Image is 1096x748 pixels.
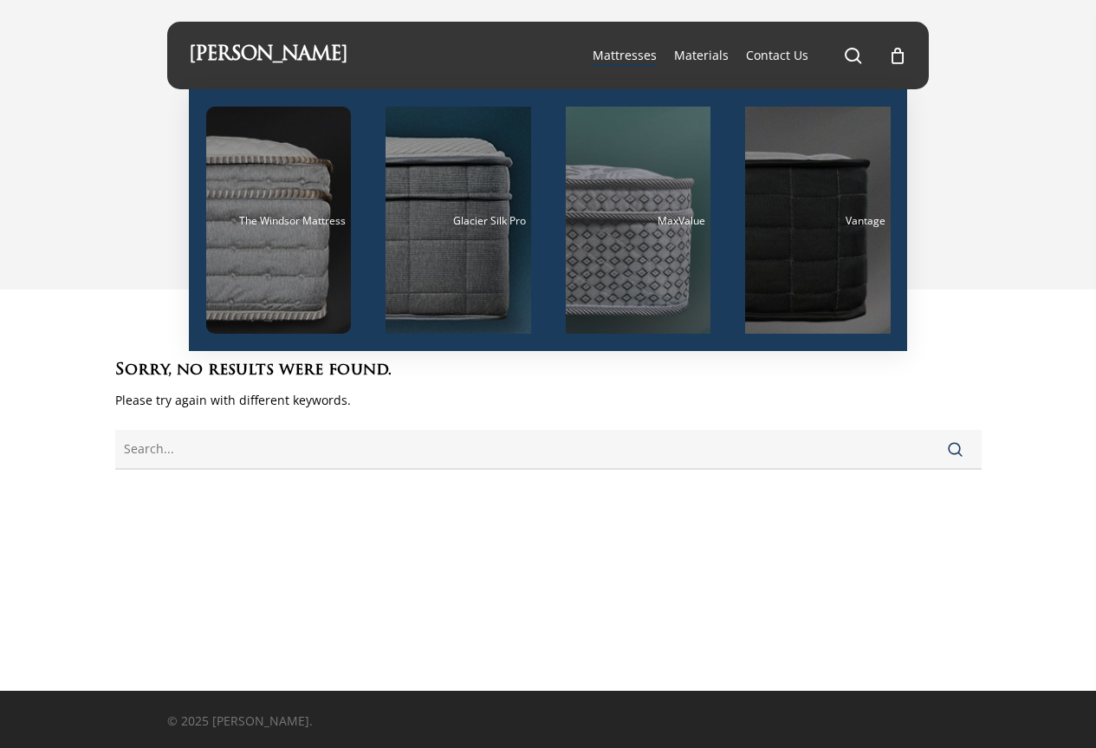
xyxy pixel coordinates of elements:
span: Materials [674,47,729,63]
span: Vantage [846,213,885,228]
nav: Main Menu [584,22,907,89]
span: Glacier Silk Pro [453,213,526,228]
a: Vantage [745,107,891,334]
a: [PERSON_NAME] [189,46,347,65]
a: The Windsor Mattress [206,107,352,334]
a: Mattresses [593,47,657,64]
span: The Windsor Mattress [239,213,346,228]
p: Please try again with different keywords. [115,389,982,430]
span: Contact Us [746,47,808,63]
a: MaxValue [566,107,711,334]
a: Glacier Silk Pro [386,107,531,334]
h3: Sorry, no results were found. [115,359,982,382]
h1: Results For [167,164,930,207]
span: MaxValue [658,213,705,228]
a: Materials [674,47,729,64]
p: © 2025 [PERSON_NAME]. [167,712,476,731]
span: Mattresses [593,47,657,63]
a: Cart [888,46,907,65]
a: Contact Us [746,47,808,64]
input: Search for: [115,430,982,470]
